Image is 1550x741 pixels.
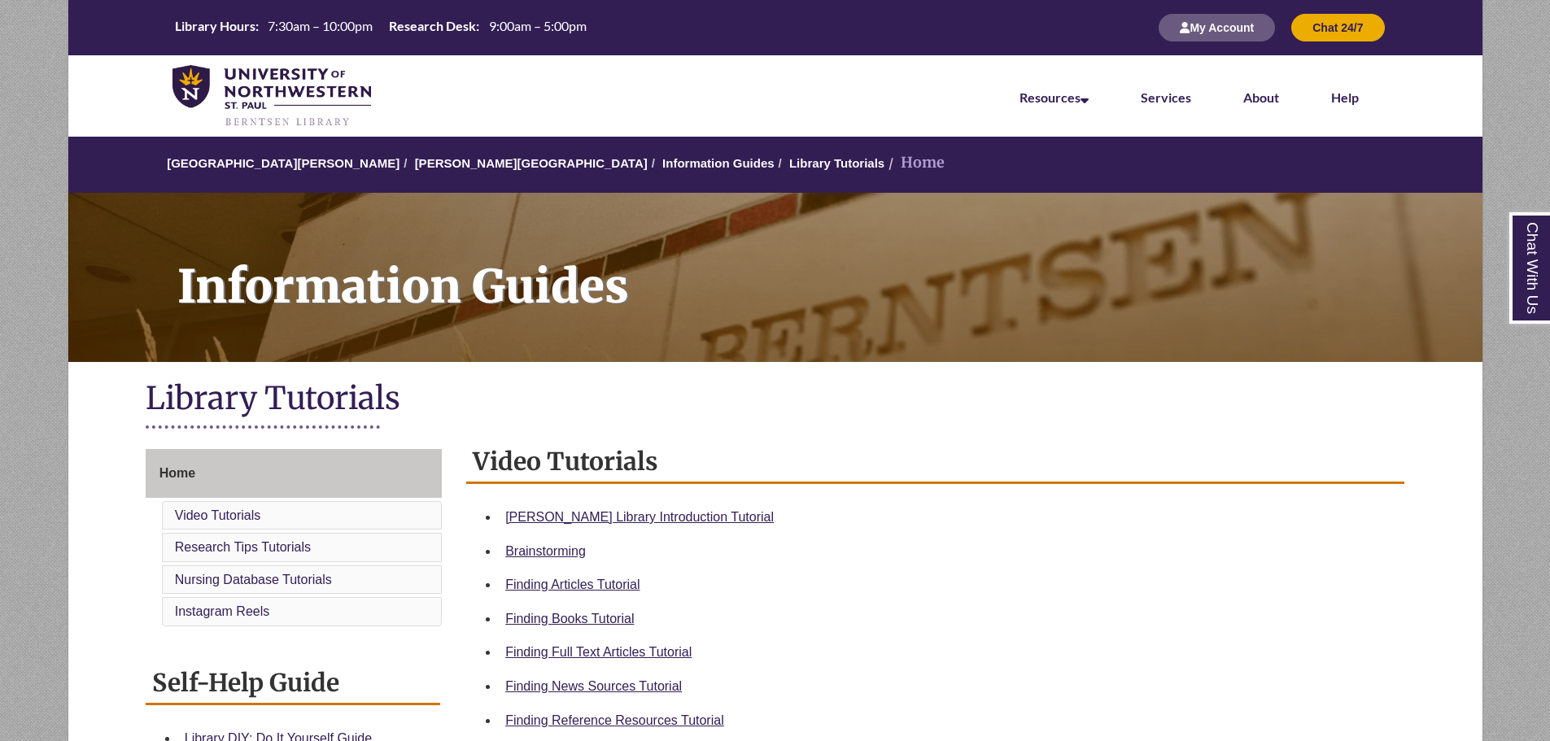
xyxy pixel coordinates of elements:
[415,156,648,170] a: [PERSON_NAME][GEOGRAPHIC_DATA]
[1331,89,1359,105] a: Help
[505,612,634,625] a: Finding Books Tutorial
[489,18,587,33] span: 9:00am – 5:00pm
[505,679,682,693] a: Finding News Sources Tutorial
[68,193,1482,362] a: Information Guides
[505,510,774,524] a: [PERSON_NAME] Library Introduction Tutorial
[175,604,270,618] a: Instagram Reels
[167,156,400,170] a: [GEOGRAPHIC_DATA][PERSON_NAME]
[168,17,593,39] a: Hours Today
[175,540,311,554] a: Research Tips Tutorials
[168,17,593,37] table: Hours Today
[505,578,640,591] a: Finding Articles Tutorial
[1159,14,1275,41] button: My Account
[789,156,884,170] a: Library Tutorials
[168,17,261,35] th: Library Hours:
[175,573,332,586] a: Nursing Database Tutorials
[172,65,372,129] img: UNWSP Library Logo
[1159,20,1275,34] a: My Account
[505,645,692,659] a: Finding Full Text Articles Tutorial
[146,378,1405,421] h1: Library Tutorials
[146,449,442,630] div: Guide Page Menu
[146,449,442,498] a: Home
[382,17,482,35] th: Research Desk:
[268,18,373,33] span: 7:30am – 10:00pm
[1291,14,1384,41] button: Chat 24/7
[159,466,195,480] span: Home
[1020,89,1089,105] a: Resources
[175,508,261,522] a: Video Tutorials
[884,151,945,175] li: Home
[146,662,440,705] h2: Self-Help Guide
[505,544,586,558] a: Brainstorming
[159,193,1482,341] h1: Information Guides
[1291,20,1384,34] a: Chat 24/7
[466,441,1404,484] h2: Video Tutorials
[505,713,724,727] a: Finding Reference Resources Tutorial
[1243,89,1279,105] a: About
[1141,89,1191,105] a: Services
[662,156,775,170] a: Information Guides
